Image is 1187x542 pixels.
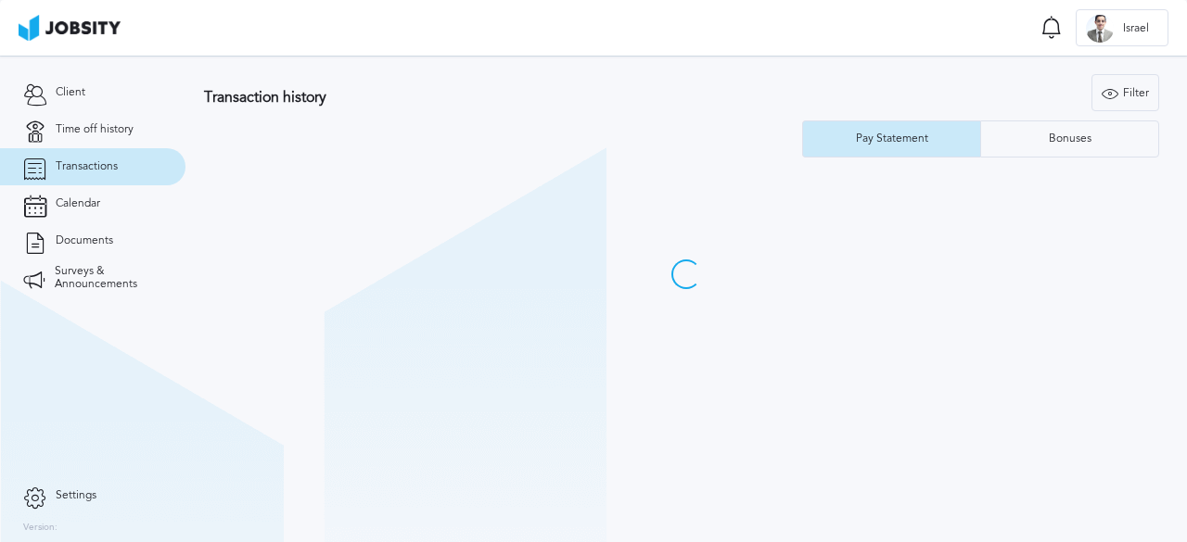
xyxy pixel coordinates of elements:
span: Documents [56,234,113,247]
label: Version: [23,523,57,534]
div: I [1086,15,1114,43]
span: Transactions [56,160,118,173]
div: Bonuses [1040,132,1101,145]
span: Settings [56,489,96,502]
img: ab4bad089aa723f57921c736e9817d99.png [19,15,121,41]
span: Client [56,86,85,99]
span: Surveys & Announcements [55,265,162,291]
span: Calendar [56,197,100,210]
button: Pay Statement [802,120,980,158]
button: IIsrael [1076,9,1168,46]
h3: Transaction history [204,89,725,106]
span: Time off history [56,123,134,136]
button: Filter [1091,74,1159,111]
span: Israel [1114,22,1158,35]
div: Pay Statement [847,132,938,145]
button: Bonuses [980,120,1159,158]
div: Filter [1092,75,1158,112]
